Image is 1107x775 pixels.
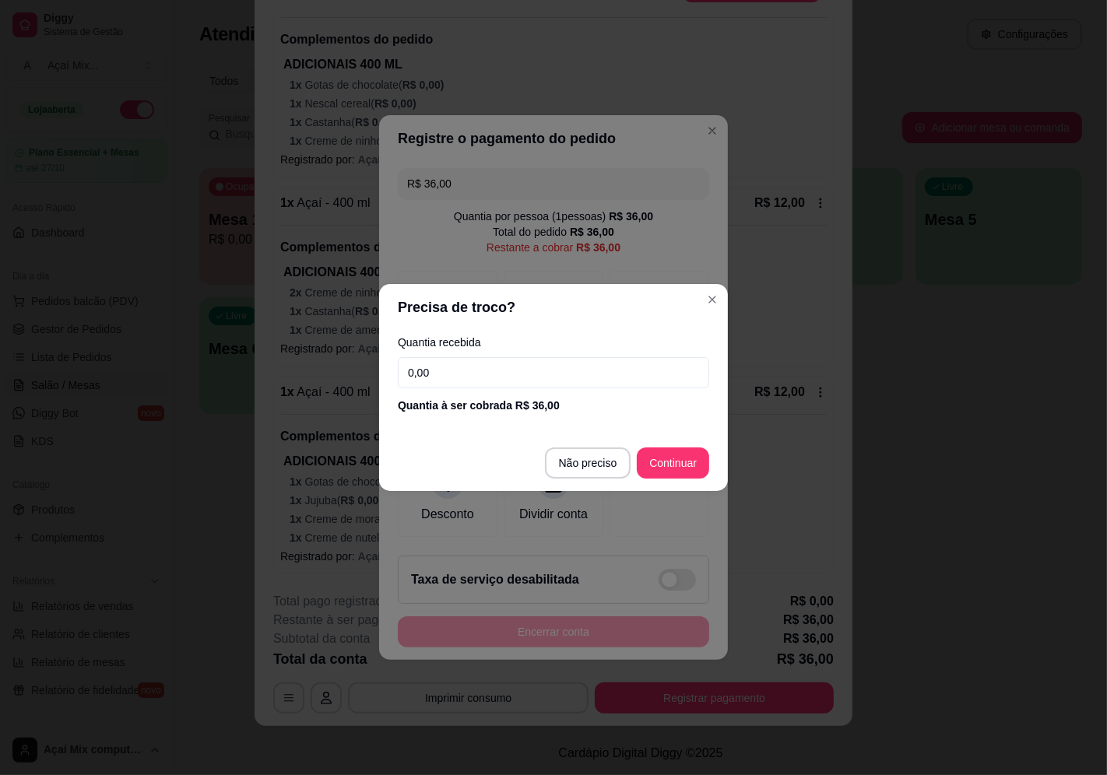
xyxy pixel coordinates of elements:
[398,398,709,413] div: Quantia à ser cobrada R$ 36,00
[398,337,709,348] label: Quantia recebida
[545,447,631,479] button: Não preciso
[700,287,725,312] button: Close
[637,447,709,479] button: Continuar
[379,284,728,331] header: Precisa de troco?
